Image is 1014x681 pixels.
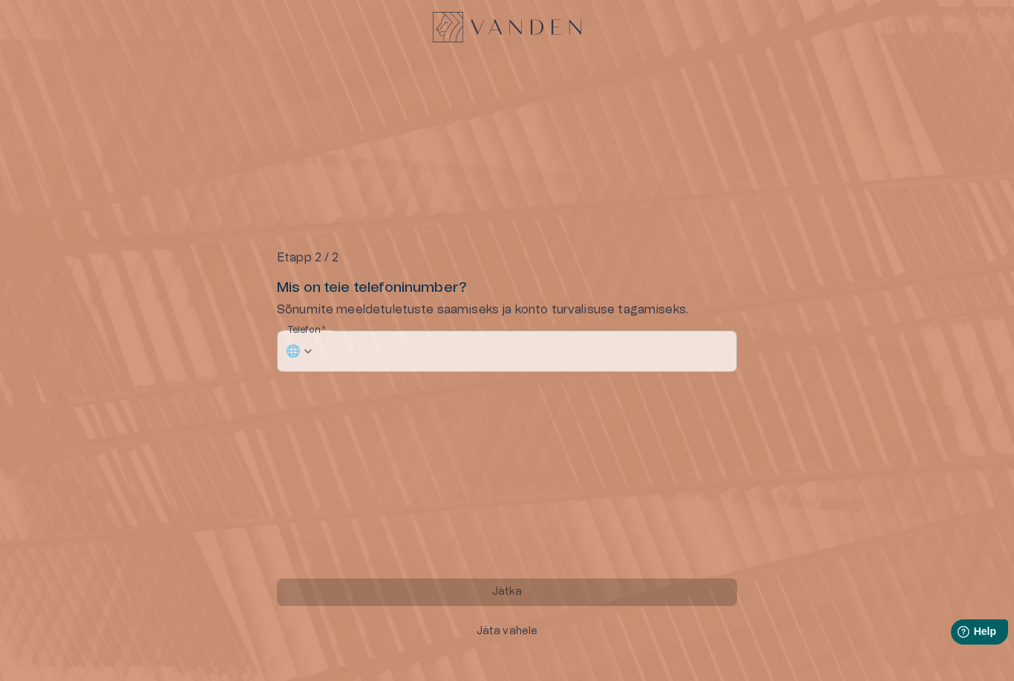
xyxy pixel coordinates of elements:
div: 🌐 [277,330,315,372]
p: Jäta vahele [477,624,538,639]
button: Jäta vahele [277,618,737,645]
iframe: Help widget launcher [898,613,1014,655]
label: Telefon [287,324,326,336]
p: Sõnumite meeldetuletuste saamiseks ja konto turvalisuse tagamiseks. [277,301,737,319]
h6: Mis on teie telefoninumber? [277,278,737,299]
p: Etapp 2 / 2 [277,249,737,267]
